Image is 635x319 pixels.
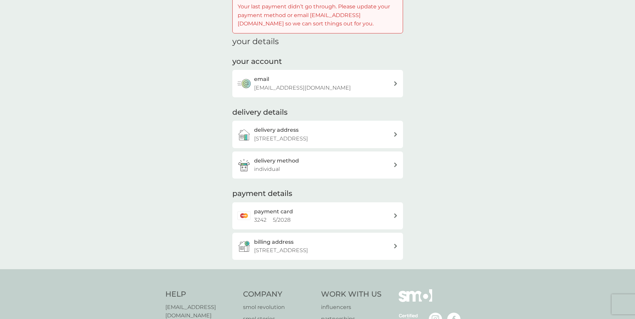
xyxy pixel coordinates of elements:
button: billing address[STREET_ADDRESS] [232,233,403,260]
h2: payment details [232,189,292,199]
p: [STREET_ADDRESS] [254,134,308,143]
span: 5 / 2028 [273,217,291,223]
a: delivery address[STREET_ADDRESS] [232,121,403,148]
h2: your account [232,57,282,67]
img: smol [399,289,432,312]
a: delivery methodindividual [232,151,403,179]
h2: delivery details [232,107,288,118]
h3: delivery address [254,126,299,134]
button: email[EMAIL_ADDRESS][DOMAIN_NAME] [232,70,403,97]
a: influencers [321,303,382,312]
h4: Company [243,289,314,300]
h3: email [254,75,269,84]
span: 3242 [254,217,266,223]
h3: billing address [254,238,294,246]
a: payment card3242 5/2028 [232,202,403,229]
p: [STREET_ADDRESS] [254,246,308,255]
h2: payment card [254,207,293,216]
p: individual [254,165,280,174]
h4: Help [165,289,237,300]
a: smol revolution [243,303,314,312]
h3: delivery method [254,156,299,165]
h1: your details [232,37,279,46]
h4: Work With Us [321,289,382,300]
span: Your last payment didn’t go through. Please update your payment method or email [EMAIL_ADDRESS][D... [238,3,390,27]
p: [EMAIL_ADDRESS][DOMAIN_NAME] [254,84,351,92]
